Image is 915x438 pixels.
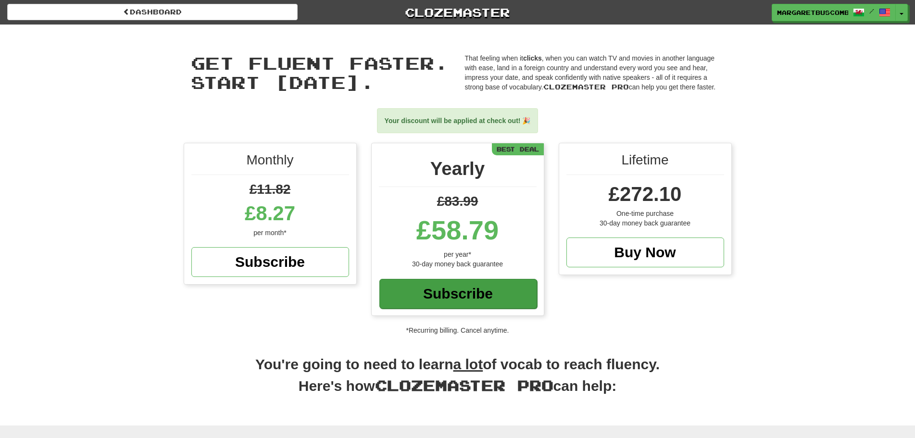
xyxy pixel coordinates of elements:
[777,8,848,17] span: MargaretBuscombe
[379,155,537,187] div: Yearly
[312,4,602,21] a: Clozemaster
[385,117,531,125] strong: Your discount will be applied at check out! 🎉
[869,8,874,14] span: /
[566,218,724,228] div: 30-day money back guarantee
[609,183,682,205] span: £272.10
[453,356,483,372] u: a lot
[191,199,349,228] div: £8.27
[379,278,537,308] a: Subscribe
[437,194,478,209] span: £83.99
[379,259,537,269] div: 30-day money back guarantee
[191,52,449,92] span: Get fluent faster. Start [DATE].
[191,247,349,277] a: Subscribe
[566,209,724,218] div: One-time purchase
[492,143,544,155] div: Best Deal
[191,150,349,175] div: Monthly
[379,279,537,309] div: Subscribe
[772,4,896,21] a: MargaretBuscombe /
[375,376,553,394] span: Clozemaster Pro
[184,354,732,406] h2: You're going to need to learn of vocab to reach fluency. Here's how can help:
[379,211,537,250] div: £58.79
[379,250,537,259] div: per year*
[543,83,629,91] span: Clozemaster Pro
[566,238,724,267] a: Buy Now
[566,150,724,175] div: Lifetime
[191,228,349,238] div: per month*
[250,182,291,197] span: £11.82
[523,54,542,62] strong: clicks
[7,4,298,20] a: Dashboard
[465,53,725,92] p: That feeling when it , when you can watch TV and movies in another language with ease, land in a ...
